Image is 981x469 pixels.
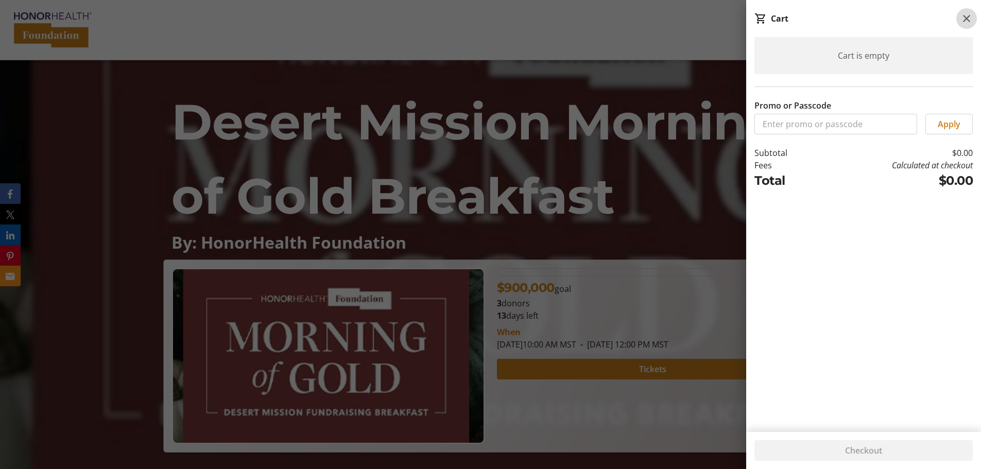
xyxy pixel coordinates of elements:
[754,147,818,159] td: Subtotal
[754,37,973,74] div: Cart is empty
[818,159,973,171] td: Calculated at checkout
[754,99,831,112] label: Promo or Passcode
[818,171,973,190] td: $0.00
[938,118,960,130] span: Apply
[925,114,973,134] button: Apply
[754,171,818,190] td: Total
[818,147,973,159] td: $0.00
[754,114,917,134] input: Enter promo or passcode
[771,12,788,25] div: Cart
[754,159,818,171] td: Fees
